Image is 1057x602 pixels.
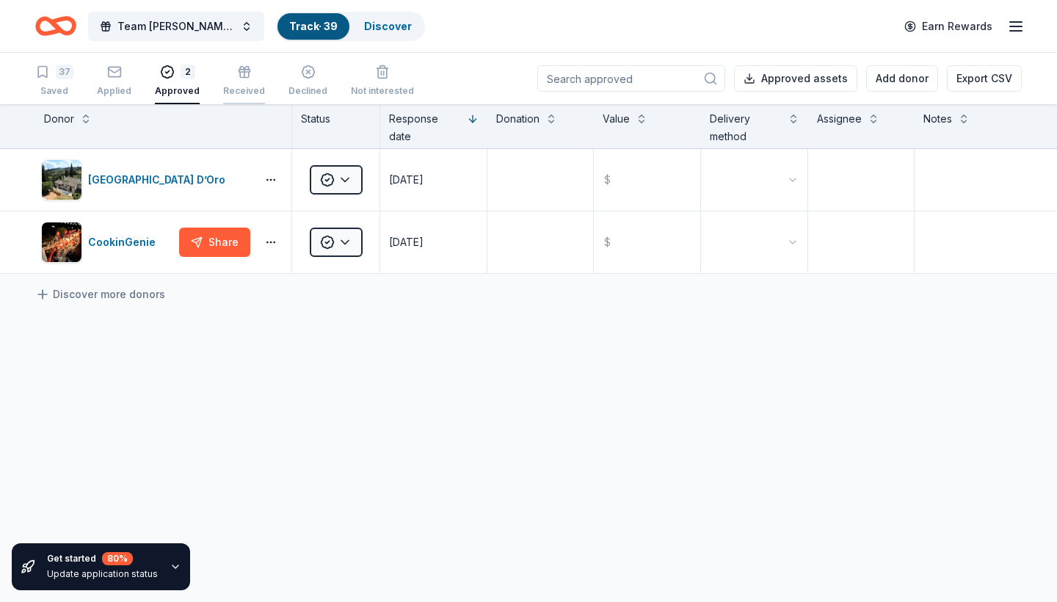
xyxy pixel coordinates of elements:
[117,18,235,35] span: Team [PERSON_NAME] Classic
[223,85,265,97] div: Received
[389,110,461,145] div: Response date
[710,110,782,145] div: Delivery method
[42,160,81,200] img: Image for Villa Sogni D’Oro
[380,211,487,273] button: [DATE]
[88,233,161,251] div: CookinGenie
[351,59,414,104] button: Not interested
[389,233,424,251] div: [DATE]
[155,59,200,104] button: 2Approved
[181,65,195,79] div: 2
[734,65,857,92] button: Approved assets
[35,286,165,303] a: Discover more donors
[276,12,425,41] button: Track· 39Discover
[35,85,73,97] div: Saved
[223,59,265,104] button: Received
[179,228,250,257] button: Share
[923,110,952,128] div: Notes
[35,59,73,104] button: 37Saved
[866,65,938,92] button: Add donor
[41,222,173,263] button: Image for CookinGenieCookinGenie
[389,171,424,189] div: [DATE]
[947,65,1022,92] button: Export CSV
[88,171,231,189] div: [GEOGRAPHIC_DATA] D’Oro
[97,85,131,97] div: Applied
[603,110,630,128] div: Value
[496,110,540,128] div: Donation
[155,85,200,97] div: Approved
[292,104,380,148] div: Status
[56,65,73,79] div: 37
[288,85,327,97] div: Declined
[47,568,158,580] div: Update application status
[537,65,725,92] input: Search approved
[364,20,412,32] a: Discover
[42,222,81,262] img: Image for CookinGenie
[88,12,264,41] button: Team [PERSON_NAME] Classic
[817,110,862,128] div: Assignee
[35,9,76,43] a: Home
[47,552,158,565] div: Get started
[380,149,487,211] button: [DATE]
[97,59,131,104] button: Applied
[351,85,414,97] div: Not interested
[41,159,250,200] button: Image for Villa Sogni D’Oro[GEOGRAPHIC_DATA] D’Oro
[289,20,338,32] a: Track· 39
[288,59,327,104] button: Declined
[102,552,133,565] div: 80 %
[44,110,74,128] div: Donor
[896,13,1001,40] a: Earn Rewards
